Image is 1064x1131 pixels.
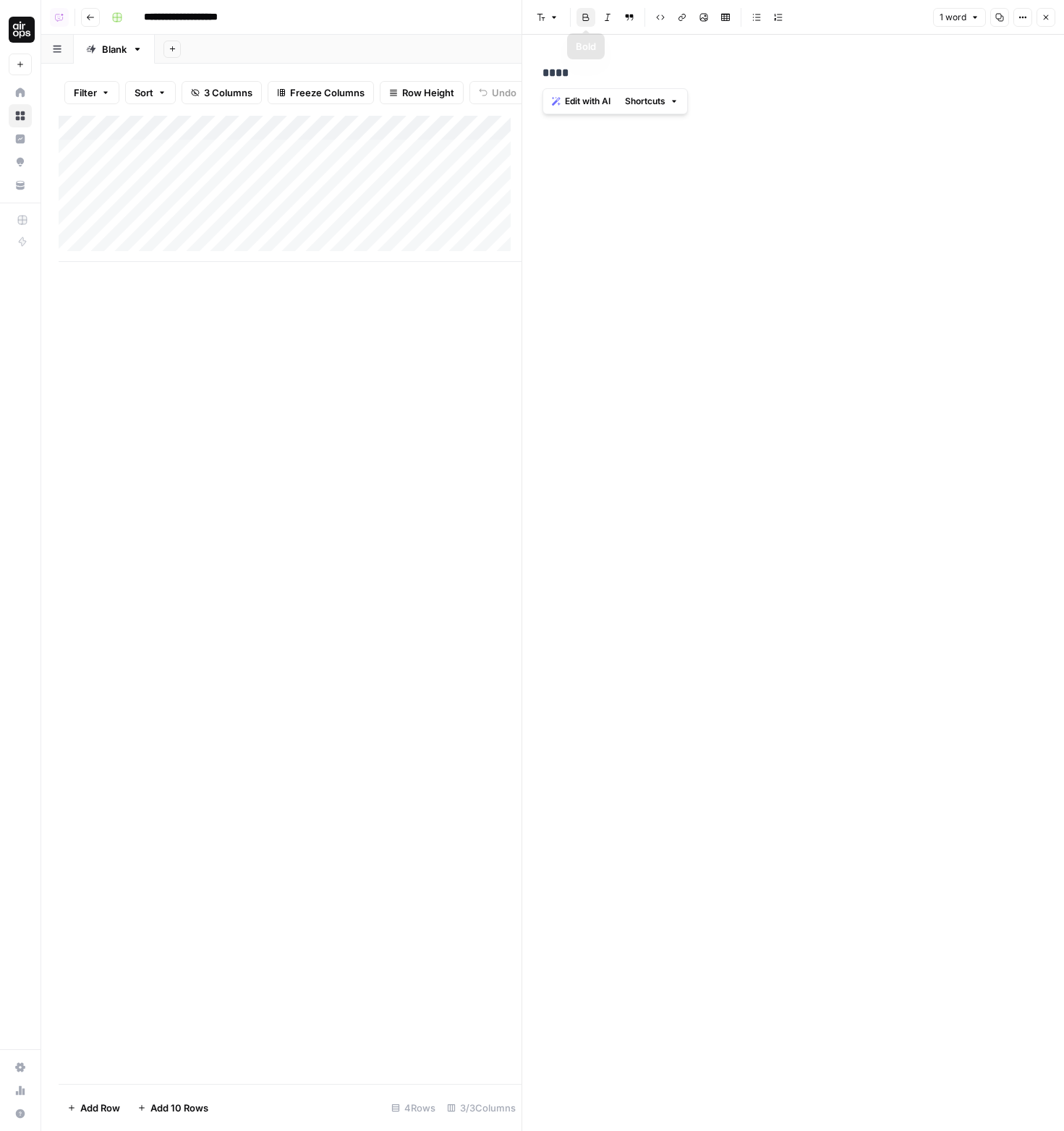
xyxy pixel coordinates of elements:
[386,1096,441,1119] div: 4 Rows
[546,92,616,111] button: Edit with AI
[102,42,127,56] div: Blank
[150,1101,208,1115] span: Add 10 Rows
[9,1102,32,1125] button: Help + Support
[9,104,32,127] a: Browse
[9,1079,32,1102] a: Usage
[619,92,684,111] button: Shortcuts
[9,12,32,48] button: Workspace: AirOps Administrative
[402,85,454,100] span: Row Height
[9,127,32,151] a: Insights
[64,81,119,104] button: Filter
[565,95,610,108] span: Edit with AI
[290,85,365,100] span: Freeze Columns
[9,81,32,104] a: Home
[135,85,153,100] span: Sort
[469,81,526,104] button: Undo
[9,174,32,197] a: Your Data
[74,35,155,64] a: Blank
[940,11,966,24] span: 1 word
[9,151,32,174] a: Opportunities
[268,81,374,104] button: Freeze Columns
[625,95,665,108] span: Shortcuts
[9,1056,32,1079] a: Settings
[204,85,252,100] span: 3 Columns
[182,81,262,104] button: 3 Columns
[80,1101,120,1115] span: Add Row
[9,17,35,43] img: AirOps Administrative Logo
[933,8,986,27] button: 1 word
[125,81,176,104] button: Sort
[492,85,516,100] span: Undo
[441,1096,522,1119] div: 3/3 Columns
[129,1096,217,1119] button: Add 10 Rows
[59,1096,129,1119] button: Add Row
[74,85,97,100] span: Filter
[380,81,464,104] button: Row Height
